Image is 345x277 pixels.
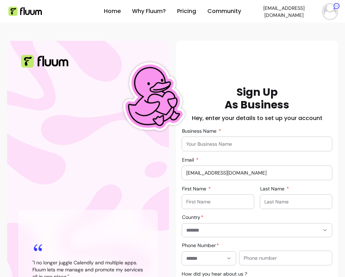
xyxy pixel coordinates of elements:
input: Phone number [244,254,328,262]
input: Phone Number [186,255,223,262]
span: Email [182,157,195,163]
img: Fluum Logo [21,55,68,68]
label: Phone Number [182,242,222,249]
h1: Sign Up As Business [225,86,289,111]
button: Show suggestions [223,253,234,264]
img: Fluum Logo [8,7,42,16]
input: Business Name [186,140,328,147]
input: Last Name [264,198,328,205]
button: avatar[EMAIL_ADDRESS][DOMAIN_NAME] [247,5,337,19]
span: Business Name [182,128,218,134]
label: Country [182,214,206,221]
a: Pricing [177,7,196,15]
a: Why Fluum? [132,7,166,15]
span: Last Name [260,185,286,192]
span: [EMAIL_ADDRESS][DOMAIN_NAME] [247,5,321,19]
a: Community [207,7,241,15]
a: Home [104,7,121,15]
img: avatar [324,5,337,19]
button: Show suggestions [319,225,331,236]
input: Country [186,227,308,234]
img: Fluum Duck sticker [109,55,193,139]
span: First Name [182,185,208,192]
input: First Name [186,198,250,205]
h2: Hey, enter your details to set up your account [192,114,322,122]
input: Email [186,169,328,176]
